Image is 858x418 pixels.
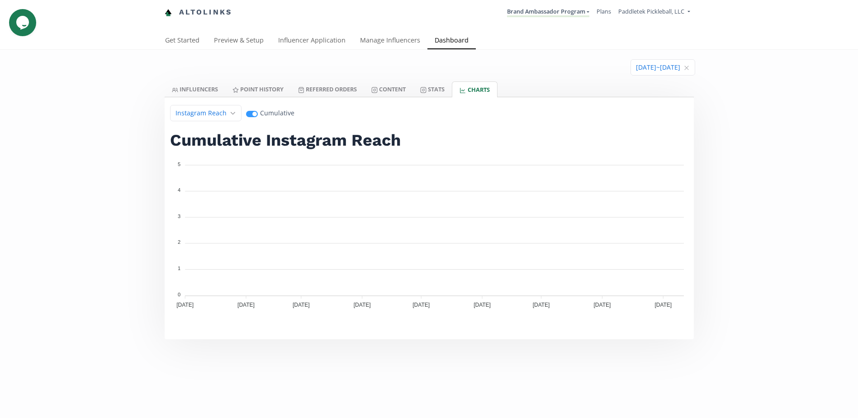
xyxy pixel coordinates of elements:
[178,292,180,297] tspan: 0
[474,302,491,309] tspan: [DATE]
[176,302,194,309] tspan: [DATE]
[225,81,291,97] a: Point HISTORY
[353,32,427,50] a: Manage Influencers
[452,81,497,97] a: CHARTS
[593,302,611,309] tspan: [DATE]
[271,32,353,50] a: Influencer Application
[412,302,430,309] tspan: [DATE]
[364,81,413,97] a: Content
[178,240,180,245] tspan: 2
[654,302,672,309] tspan: [DATE]
[178,214,180,219] tspan: 3
[292,302,309,309] tspan: [DATE]
[532,302,550,309] tspan: [DATE]
[597,7,611,15] a: Plans
[175,109,227,118] span: Instagram Reach
[9,9,38,36] iframe: chat widget
[684,63,689,72] span: Clear
[353,302,370,309] tspan: [DATE]
[684,65,689,71] svg: close
[165,9,172,16] img: favicon-32x32.png
[165,81,225,97] a: INFLUENCERS
[165,5,232,20] a: Altolinks
[178,266,180,271] tspan: 1
[178,188,180,193] tspan: 4
[246,109,294,118] div: Cumulative
[618,7,684,15] span: Paddletek Pickleball, LLC
[507,7,589,17] a: Brand Ambassador Program
[230,109,236,118] svg: angle down
[170,129,688,152] h2: Cumulative Instagram Reach
[207,32,271,50] a: Preview & Setup
[618,7,690,18] a: Paddletek Pickleball, LLC
[291,81,364,97] a: Referred Orders
[413,81,452,97] a: Stats
[178,161,180,167] tspan: 5
[158,32,207,50] a: Get Started
[427,32,476,50] a: Dashboard
[237,302,255,309] tspan: [DATE]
